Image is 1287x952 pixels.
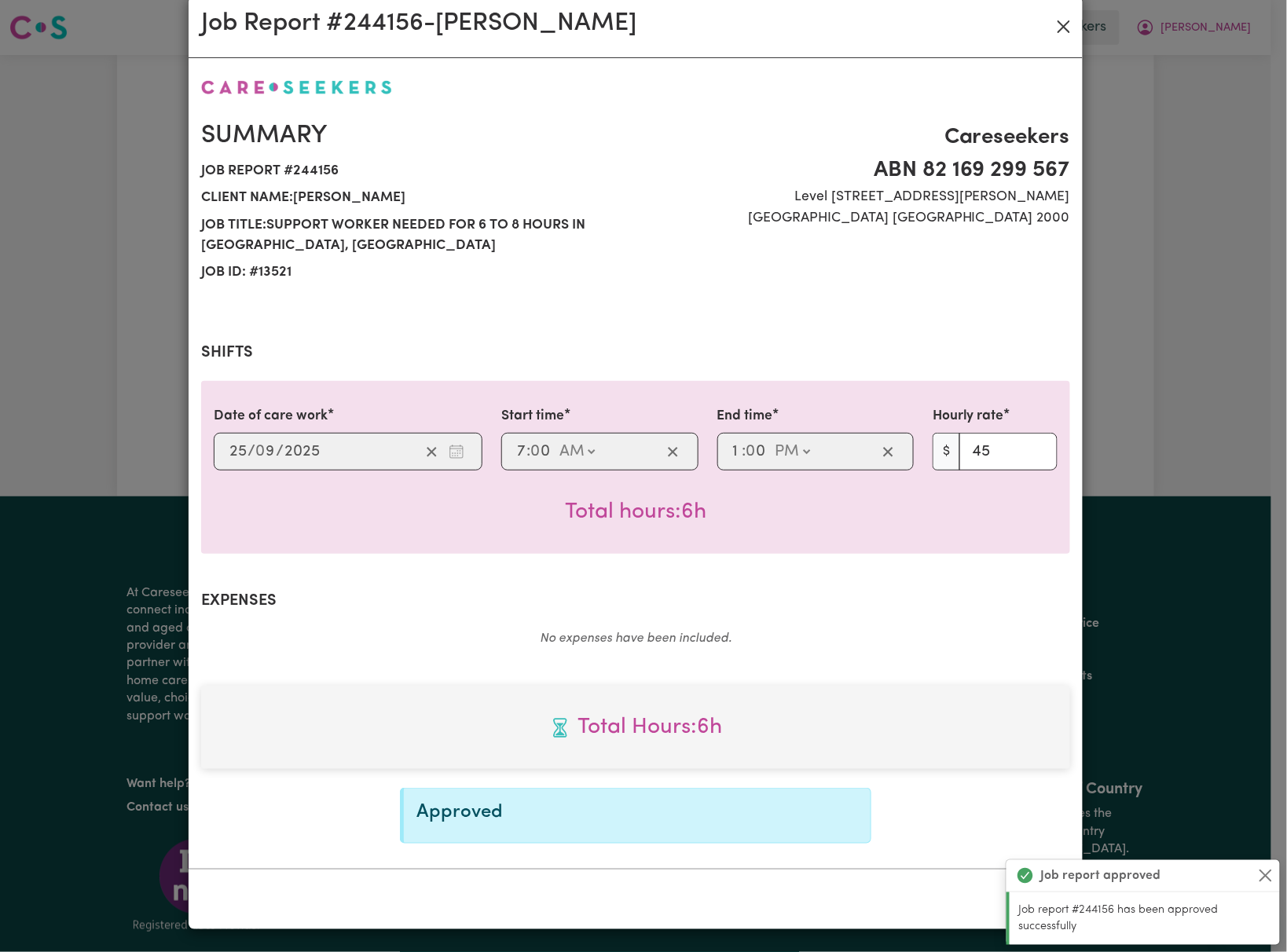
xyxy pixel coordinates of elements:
[1000,882,1070,917] button: Close
[1019,902,1270,936] p: Job report #244156 has been approved successfully
[255,444,265,460] span: 0
[645,154,1070,187] span: ABN 82 169 299 567
[732,440,742,463] input: --
[531,440,552,463] input: --
[444,440,469,463] button: Enter the date of care work
[1256,866,1275,885] button: Close
[201,591,1070,610] h2: Expenses
[516,440,526,463] input: --
[201,9,636,38] h2: Job Report # 244156 - [PERSON_NAME]
[933,433,960,471] span: $
[201,121,626,151] h2: Summary
[276,443,284,460] span: /
[746,444,755,460] span: 0
[526,443,530,460] span: :
[747,440,768,463] input: --
[201,212,626,260] span: Job title: Support Worker Needed For 6 to 8 Hours In [GEOGRAPHIC_DATA], [GEOGRAPHIC_DATA]
[645,187,1070,207] span: Level [STREET_ADDRESS][PERSON_NAME]
[530,444,540,460] span: 0
[742,443,746,460] span: :
[201,259,626,286] span: Job ID: # 13521
[284,440,321,463] input: ----
[933,406,1004,427] label: Hourly rate
[256,440,276,463] input: --
[201,343,1070,362] h2: Shifts
[1051,14,1076,39] button: Close
[717,406,773,427] label: End time
[645,208,1070,229] span: [GEOGRAPHIC_DATA] [GEOGRAPHIC_DATA] 2000
[247,443,255,460] span: /
[416,803,503,822] span: Approved
[1041,866,1161,885] strong: Job report approved
[645,121,1070,154] span: Careseekers
[420,440,444,463] button: Clear date
[565,501,706,523] span: Total hours worked: 6 hours
[501,406,564,427] label: Start time
[201,185,626,211] span: Client name: [PERSON_NAME]
[229,440,247,463] input: --
[214,406,328,427] label: Date of care work
[201,158,626,185] span: Job report # 244156
[201,80,392,94] img: Careseekers logo
[214,711,1058,744] span: Total hours worked: 6 hours
[540,632,731,645] em: No expenses have been included.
